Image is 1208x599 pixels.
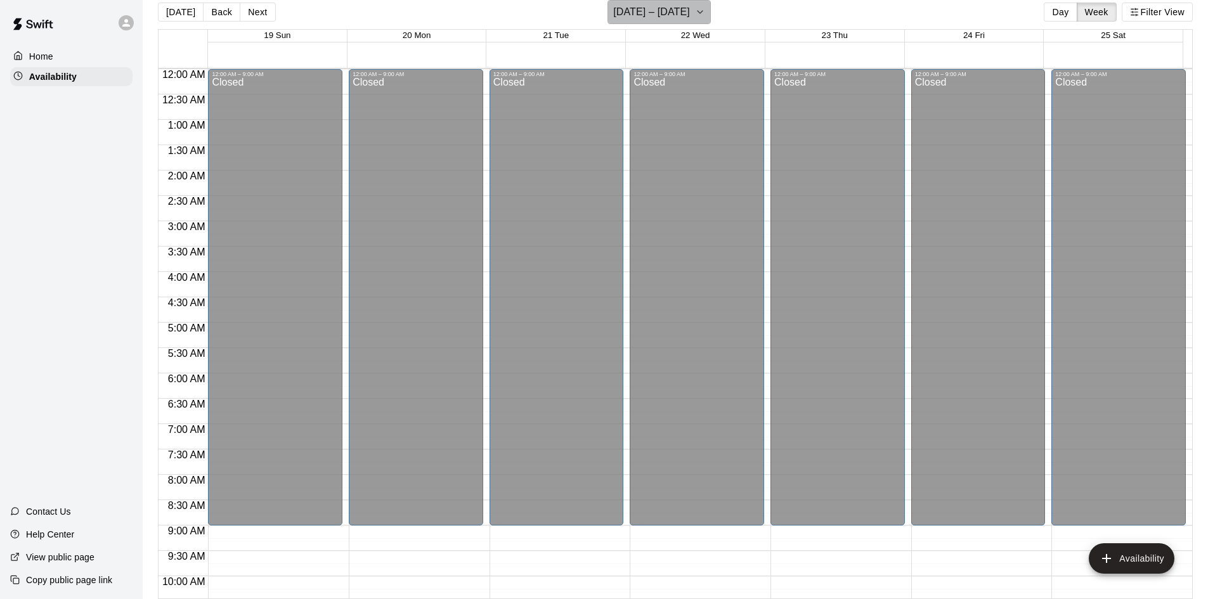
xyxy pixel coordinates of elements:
p: Help Center [26,528,74,541]
div: Closed [212,77,339,530]
p: Copy public page link [26,574,112,586]
button: Day [1044,3,1077,22]
span: 6:30 AM [165,399,209,409]
div: Closed [915,77,1042,530]
span: 9:00 AM [165,525,209,536]
span: 8:30 AM [165,500,209,511]
div: Closed [774,77,901,530]
div: 12:00 AM – 9:00 AM: Closed [349,69,483,525]
button: Back [203,3,240,22]
span: 3:00 AM [165,221,209,232]
p: Availability [29,70,77,83]
a: Home [10,47,133,66]
div: 12:00 AM – 9:00 AM [212,71,339,77]
div: 12:00 AM – 9:00 AM [774,71,901,77]
button: Week [1077,3,1117,22]
h6: [DATE] – [DATE] [613,3,690,21]
span: 1:00 AM [165,120,209,131]
button: add [1089,543,1174,574]
span: 3:30 AM [165,247,209,257]
span: 1:30 AM [165,145,209,156]
div: 12:00 AM – 9:00 AM: Closed [208,69,342,525]
div: 12:00 AM – 9:00 AM [493,71,620,77]
div: 12:00 AM – 9:00 AM: Closed [770,69,905,525]
div: 12:00 AM – 9:00 AM: Closed [1051,69,1186,525]
span: 4:30 AM [165,297,209,308]
span: 9:30 AM [165,551,209,562]
span: 2:00 AM [165,171,209,181]
div: 12:00 AM – 9:00 AM [915,71,1042,77]
span: 12:00 AM [159,69,209,80]
span: 5:00 AM [165,323,209,333]
span: 4:00 AM [165,272,209,283]
div: Closed [493,77,620,530]
span: 7:00 AM [165,424,209,435]
span: 8:00 AM [165,475,209,486]
span: 7:30 AM [165,449,209,460]
div: 12:00 AM – 9:00 AM: Closed [630,69,764,525]
p: View public page [26,551,94,564]
div: 12:00 AM – 9:00 AM [353,71,479,77]
div: Closed [1055,77,1182,530]
span: 5:30 AM [165,348,209,359]
div: 12:00 AM – 9:00 AM [1055,71,1182,77]
a: Availability [10,67,133,86]
button: 22 Wed [681,30,710,40]
span: 2:30 AM [165,196,209,207]
p: Home [29,50,53,63]
button: [DATE] [158,3,204,22]
div: 12:00 AM – 9:00 AM [633,71,760,77]
button: 25 Sat [1101,30,1126,40]
div: 12:00 AM – 9:00 AM: Closed [911,69,1046,525]
div: 12:00 AM – 9:00 AM: Closed [490,69,624,525]
button: Next [240,3,275,22]
span: 6:00 AM [165,373,209,384]
span: 10:00 AM [159,576,209,587]
button: 24 Fri [963,30,985,40]
button: Filter View [1122,3,1193,22]
button: 20 Mon [403,30,431,40]
span: 12:30 AM [159,94,209,105]
div: Closed [633,77,760,530]
p: Contact Us [26,505,71,518]
div: Closed [353,77,479,530]
button: 19 Sun [264,30,290,40]
button: 21 Tue [543,30,569,40]
button: 23 Thu [822,30,848,40]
